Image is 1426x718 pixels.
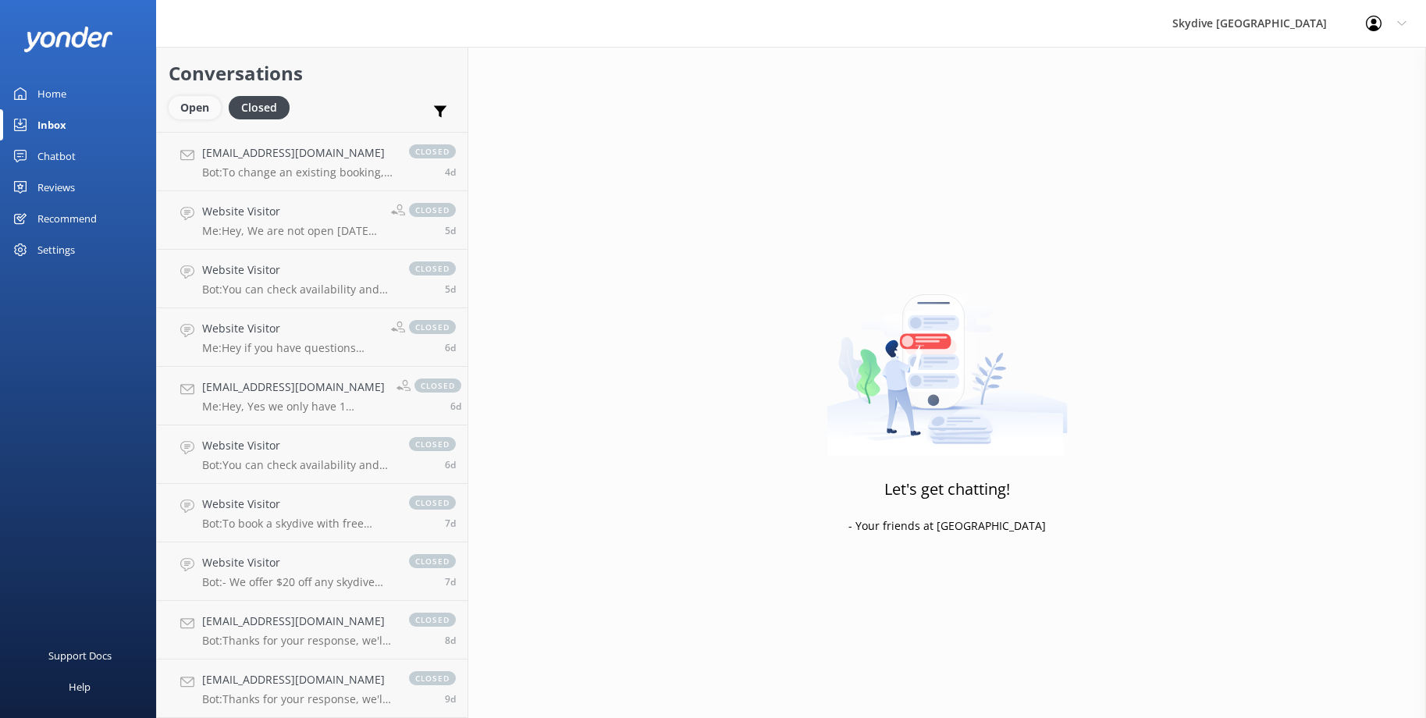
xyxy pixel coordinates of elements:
span: Aug 28 2025 08:12pm (UTC +12:00) Pacific/Auckland [445,575,456,588]
span: Aug 30 2025 08:42am (UTC +12:00) Pacific/Auckland [445,341,456,354]
p: Bot: To book a skydive with free return pickup from [GEOGRAPHIC_DATA], select the pickup option w... [202,517,393,531]
div: Open [169,96,221,119]
span: closed [409,437,456,451]
p: Bot: Thanks for your response, we'll get back to you as soon as we can during opening hours. [202,634,393,648]
p: Me: Hey, Yes we only have 1 shuttle service per day at the moment as we are in our quieter season... [202,400,385,414]
a: Website VisitorMe:Hey if you have questions about a high altitude endorsement, please send us an ... [157,308,468,367]
span: Aug 29 2025 09:19am (UTC +12:00) Pacific/Auckland [445,517,456,530]
span: Aug 26 2025 07:19pm (UTC +12:00) Pacific/Auckland [445,692,456,706]
p: Me: Hey, We are not open [DATE] due to the weather. Feel free to give us a call again as the phon... [202,224,379,238]
div: Inbox [37,109,66,140]
span: closed [409,554,456,568]
h4: Website Visitor [202,320,379,337]
img: artwork of a man stealing a conversation from at giant smartphone [827,261,1068,457]
a: Open [169,98,229,116]
p: Bot: You can check availability and book your skydiving experience on our website by clicking 'Bo... [202,283,393,297]
h4: [EMAIL_ADDRESS][DOMAIN_NAME] [202,144,393,162]
h4: Website Visitor [202,203,379,220]
span: closed [409,320,456,334]
h4: Website Visitor [202,261,393,279]
a: Website VisitorBot:You can check availability and book your skydiving experience on our website b... [157,250,468,308]
p: Bot: - We offer $20 off any skydive price for students with the promo code student20. - Airline c... [202,575,393,589]
span: closed [409,613,456,627]
span: Aug 31 2025 10:22pm (UTC +12:00) Pacific/Auckland [445,165,456,179]
span: Aug 29 2025 06:55pm (UTC +12:00) Pacific/Auckland [445,458,456,471]
h4: [EMAIL_ADDRESS][DOMAIN_NAME] [202,671,393,688]
span: Aug 30 2025 08:41am (UTC +12:00) Pacific/Auckland [450,400,461,413]
a: [EMAIL_ADDRESS][DOMAIN_NAME]Bot:Thanks for your response, we'll get back to you as soon as we can... [157,659,468,718]
span: closed [409,203,456,217]
div: Home [37,78,66,109]
h4: Website Visitor [202,554,393,571]
span: closed [409,261,456,275]
a: Closed [229,98,297,116]
p: Bot: You can check availability and book your skydiving experience on our website by clicking 'Bo... [202,458,393,472]
p: Bot: Thanks for your response, we'll get back to you as soon as we can during opening hours. [202,692,393,706]
a: [EMAIL_ADDRESS][DOMAIN_NAME]Bot:Thanks for your response, we'll get back to you as soon as we can... [157,601,468,659]
div: Recommend [37,203,97,234]
a: [EMAIL_ADDRESS][DOMAIN_NAME]Bot:To change an existing booking, please forward your skydive bookin... [157,133,468,191]
p: Bot: To change an existing booking, please forward your skydive booking confirmation to [EMAIL_AD... [202,165,393,179]
h2: Conversations [169,59,456,88]
div: Settings [37,234,75,265]
h4: Website Visitor [202,437,393,454]
span: Aug 31 2025 09:29am (UTC +12:00) Pacific/Auckland [445,224,456,237]
img: yonder-white-logo.png [23,27,113,52]
div: Help [69,671,91,702]
div: Closed [229,96,290,119]
a: Website VisitorMe:Hey, We are not open [DATE] due to the weather. Feel free to give us a call aga... [157,191,468,250]
div: Chatbot [37,140,76,172]
span: closed [409,671,456,685]
span: closed [409,144,456,158]
h3: Let's get chatting! [884,477,1010,502]
p: - Your friends at [GEOGRAPHIC_DATA] [848,517,1046,535]
h4: [EMAIL_ADDRESS][DOMAIN_NAME] [202,613,393,630]
h4: Website Visitor [202,496,393,513]
span: Aug 28 2025 08:37am (UTC +12:00) Pacific/Auckland [445,634,456,647]
div: Support Docs [48,640,112,671]
h4: [EMAIL_ADDRESS][DOMAIN_NAME] [202,379,385,396]
a: Website VisitorBot:You can check availability and book your skydiving experience on our website b... [157,425,468,484]
a: [EMAIL_ADDRESS][DOMAIN_NAME]Me:Hey, Yes we only have 1 shuttle service per day at the moment as w... [157,367,468,425]
div: Reviews [37,172,75,203]
span: closed [414,379,461,393]
span: Aug 30 2025 07:31pm (UTC +12:00) Pacific/Auckland [445,283,456,296]
a: Website VisitorBot:- We offer $20 off any skydive price for students with the promo code student2... [157,542,468,601]
a: Website VisitorBot:To book a skydive with free return pickup from [GEOGRAPHIC_DATA], select the p... [157,484,468,542]
p: Me: Hey if you have questions about a high altitude endorsement, please send us an email or give ... [202,341,379,355]
span: closed [409,496,456,510]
